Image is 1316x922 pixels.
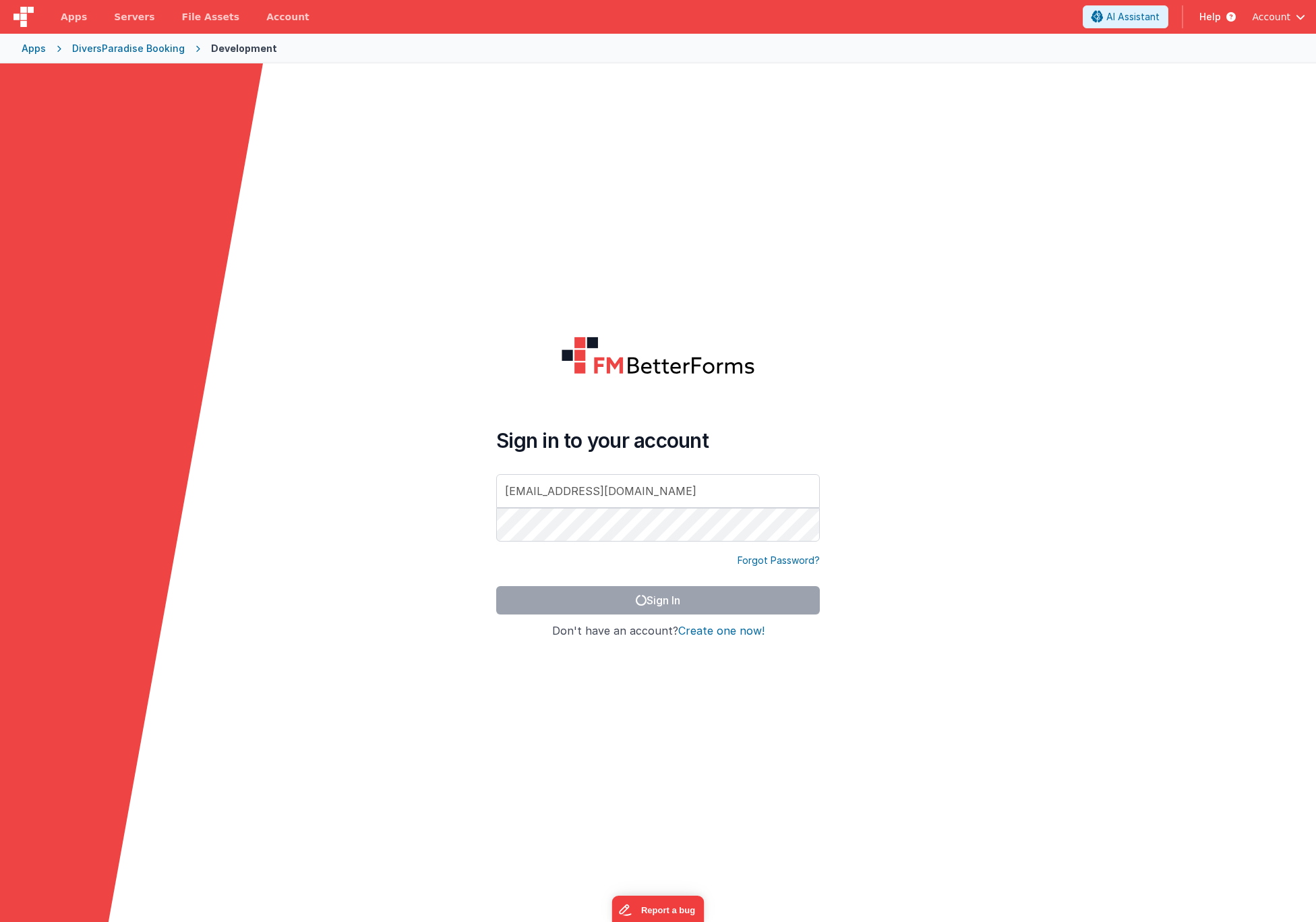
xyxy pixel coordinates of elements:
span: Servers [114,10,154,24]
div: Development [211,42,277,55]
span: File Assets [182,10,240,24]
a: Forgot Password? [738,554,820,567]
div: DiversParadise Booking [72,42,185,55]
button: Account [1252,10,1305,24]
button: Sign In [496,586,820,614]
span: Apps [61,10,87,24]
h4: Don't have an account? [496,625,820,637]
span: Help [1199,10,1221,24]
button: Create one now! [678,625,765,637]
h4: Sign in to your account [496,428,820,453]
button: AI Assistant [1083,5,1168,28]
span: AI Assistant [1106,10,1160,24]
span: Account [1252,10,1290,24]
div: Apps [22,42,46,55]
input: Email Address [496,474,820,508]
